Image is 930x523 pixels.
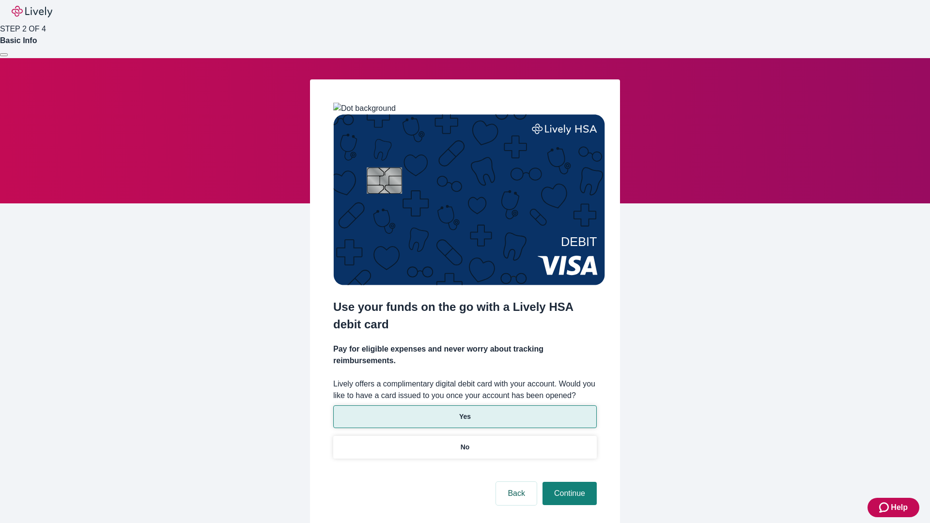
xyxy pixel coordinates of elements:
[12,6,52,17] img: Lively
[542,482,597,505] button: Continue
[333,405,597,428] button: Yes
[461,442,470,452] p: No
[333,114,605,285] img: Debit card
[333,436,597,459] button: No
[868,498,919,517] button: Zendesk support iconHelp
[333,298,597,333] h2: Use your funds on the go with a Lively HSA debit card
[333,343,597,367] h4: Pay for eligible expenses and never worry about tracking reimbursements.
[879,502,891,513] svg: Zendesk support icon
[333,103,396,114] img: Dot background
[891,502,908,513] span: Help
[459,412,471,422] p: Yes
[496,482,537,505] button: Back
[333,378,597,401] label: Lively offers a complimentary digital debit card with your account. Would you like to have a card...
